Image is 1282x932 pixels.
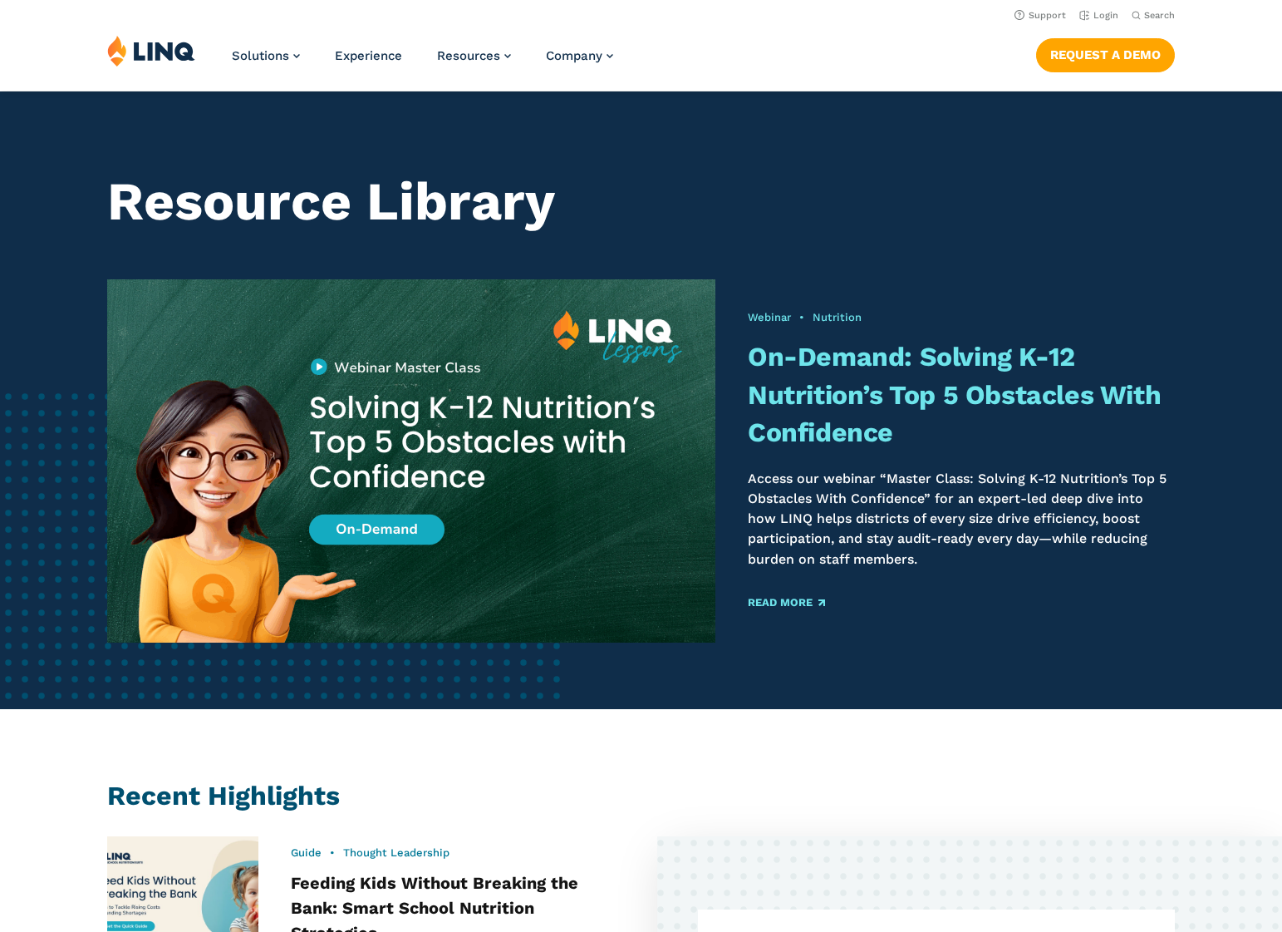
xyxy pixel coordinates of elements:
[546,48,602,63] span: Company
[107,171,1176,233] h1: Resource Library
[748,469,1175,570] p: Access our webinar “Master Class: Solving K-12 Nutrition’s Top 5 Obstacles With Confidence” for a...
[232,48,289,63] span: Solutions
[748,310,1175,325] div: •
[437,48,500,63] span: Resources
[232,35,613,90] nav: Primary Navigation
[813,311,862,323] a: Nutrition
[1079,10,1118,21] a: Login
[437,48,511,63] a: Resources
[1132,9,1175,22] button: Open Search Bar
[1144,10,1175,21] span: Search
[343,846,449,859] a: Thought Leadership
[107,35,195,67] img: LINQ | K‑12 Software
[546,48,613,63] a: Company
[291,846,322,859] a: Guide
[1036,35,1175,72] nav: Button Navigation
[748,341,1161,448] a: On-Demand: Solving K-12 Nutrition’s Top 5 Obstacles With Confidence
[748,311,791,323] a: Webinar
[1036,38,1175,72] a: Request a Demo
[107,777,1176,815] h2: Recent Highlights
[335,48,402,63] a: Experience
[1014,10,1066,21] a: Support
[291,846,625,860] div: •
[232,48,300,63] a: Solutions
[748,597,825,608] a: Read More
